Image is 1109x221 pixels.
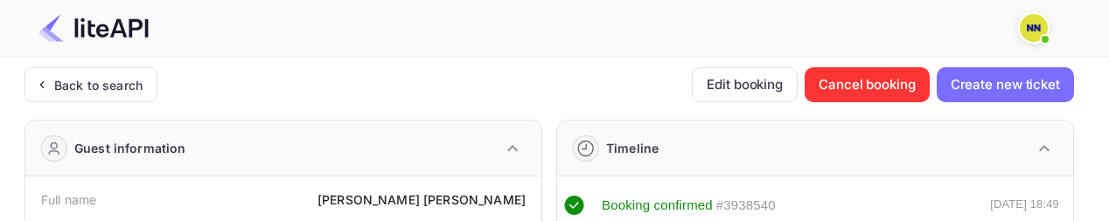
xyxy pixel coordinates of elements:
[74,139,186,157] div: Guest information
[38,14,149,42] img: LiteAPI Logo
[602,196,713,216] div: Booking confirmed
[41,190,96,209] div: Full name
[317,190,526,209] div: [PERSON_NAME] [PERSON_NAME]
[606,139,659,157] div: Timeline
[692,67,798,102] button: Edit booking
[1020,14,1048,42] img: N/A N/A
[805,67,930,102] button: Cancel booking
[716,196,776,216] div: # 3938540
[54,76,143,94] div: Back to search
[937,67,1074,102] button: Create new ticket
